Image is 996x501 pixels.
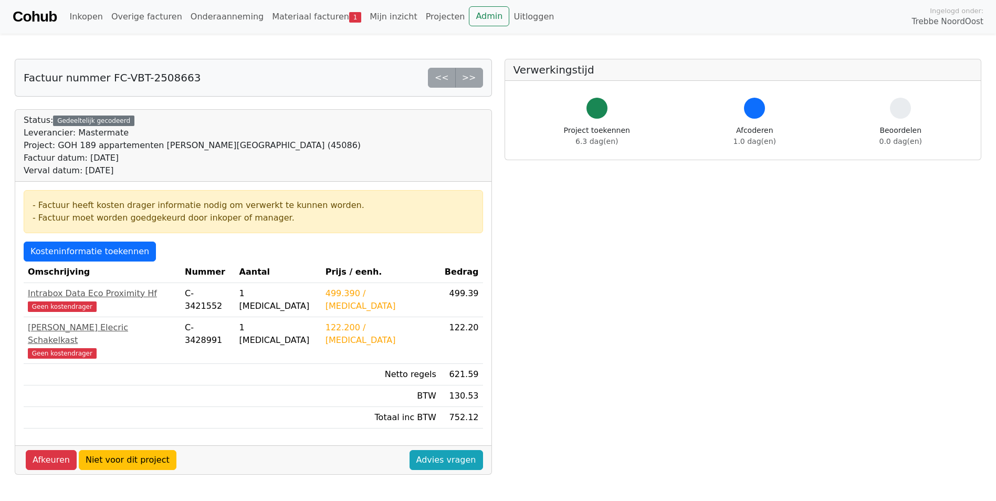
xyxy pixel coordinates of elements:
span: 0.0 dag(en) [879,137,922,145]
td: 621.59 [441,364,483,385]
div: 122.200 / [MEDICAL_DATA] [326,321,436,347]
div: - Factuur moet worden goedgekeurd door inkoper of manager. [33,212,474,224]
div: - Factuur heeft kosten drager informatie nodig om verwerkt te kunnen worden. [33,199,474,212]
div: 1 [MEDICAL_DATA] [239,321,317,347]
a: Cohub [13,4,57,29]
td: C-3428991 [181,317,235,364]
td: 499.39 [441,283,483,317]
a: Admin [469,6,509,26]
td: Netto regels [321,364,441,385]
span: 6.3 dag(en) [575,137,618,145]
div: Project: GOH 189 appartementen [PERSON_NAME][GEOGRAPHIC_DATA] (45086) [24,139,361,152]
div: Gedeeltelijk gecodeerd [53,116,134,126]
a: Intrabox Data Eco Proximity HfGeen kostendrager [28,287,176,312]
td: BTW [321,385,441,407]
th: Aantal [235,262,321,283]
h5: Verwerkingstijd [513,64,973,76]
a: Mijn inzicht [365,6,422,27]
a: Onderaanneming [186,6,268,27]
a: Advies vragen [410,450,483,470]
div: Leverancier: Mastermate [24,127,361,139]
div: [PERSON_NAME] Elecric Schakelkast [28,321,176,347]
span: Ingelogd onder: [930,6,983,16]
div: Factuur datum: [DATE] [24,152,361,164]
a: Uitloggen [509,6,558,27]
a: Projecten [422,6,469,27]
div: 499.390 / [MEDICAL_DATA] [326,287,436,312]
td: 752.12 [441,407,483,429]
a: Afkeuren [26,450,77,470]
th: Prijs / eenh. [321,262,441,283]
td: C-3421552 [181,283,235,317]
a: Niet voor dit project [79,450,176,470]
td: 130.53 [441,385,483,407]
div: Intrabox Data Eco Proximity Hf [28,287,176,300]
span: 1.0 dag(en) [733,137,776,145]
a: Materiaal facturen1 [268,6,365,27]
div: Project toekennen [564,125,630,147]
a: Inkopen [65,6,107,27]
div: 1 [MEDICAL_DATA] [239,287,317,312]
span: Geen kostendrager [28,348,97,359]
div: Afcoderen [733,125,776,147]
th: Nummer [181,262,235,283]
h5: Factuur nummer FC-VBT-2508663 [24,71,201,84]
div: Verval datum: [DATE] [24,164,361,177]
td: 122.20 [441,317,483,364]
th: Omschrijving [24,262,181,283]
th: Bedrag [441,262,483,283]
td: Totaal inc BTW [321,407,441,429]
a: Overige facturen [107,6,186,27]
span: Trebbe NoordOost [912,16,983,28]
div: Status: [24,114,361,177]
a: [PERSON_NAME] Elecric SchakelkastGeen kostendrager [28,321,176,359]
a: Kosteninformatie toekennen [24,242,156,262]
div: Beoordelen [879,125,922,147]
span: Geen kostendrager [28,301,97,312]
span: 1 [349,12,361,23]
